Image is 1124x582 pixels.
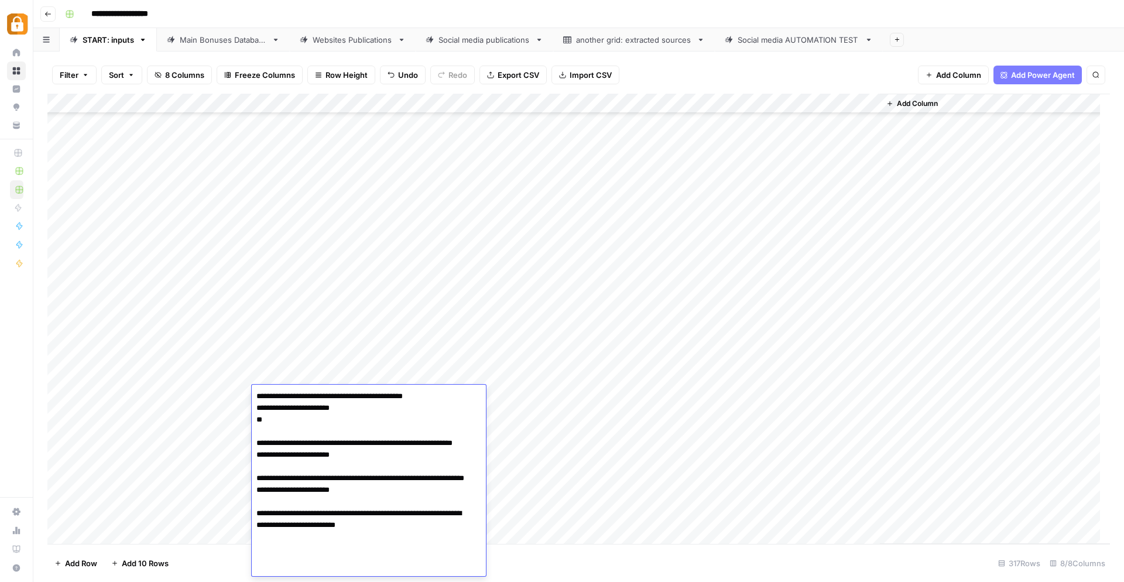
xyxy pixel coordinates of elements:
a: START: inputs [60,28,157,52]
a: another grid: extracted sources [553,28,715,52]
div: START: inputs [83,34,134,46]
div: 317 Rows [993,554,1045,573]
a: Websites Publications [290,28,416,52]
button: Sort [101,66,142,84]
button: Workspace: Adzz [7,9,26,39]
button: Freeze Columns [217,66,303,84]
a: Learning Hub [7,540,26,559]
span: Undo [398,69,418,81]
span: Add Row [65,557,97,569]
div: Social media AUTOMATION TEST [738,34,860,46]
span: Add 10 Rows [122,557,169,569]
span: Sort [109,69,124,81]
a: Settings [7,502,26,521]
span: Freeze Columns [235,69,295,81]
button: Add 10 Rows [104,554,176,573]
span: 8 Columns [165,69,204,81]
span: Redo [448,69,467,81]
span: Import CSV [570,69,612,81]
a: Your Data [7,116,26,135]
span: Add Column [936,69,981,81]
span: Add Column [897,98,938,109]
button: Add Column [882,96,943,111]
a: Opportunities [7,98,26,117]
a: Home [7,43,26,62]
a: Usage [7,521,26,540]
div: 8/8 Columns [1045,554,1110,573]
button: Import CSV [551,66,619,84]
button: Help + Support [7,559,26,577]
button: Row Height [307,66,375,84]
button: 8 Columns [147,66,212,84]
button: Redo [430,66,475,84]
a: Social media AUTOMATION TEST [715,28,883,52]
img: Adzz Logo [7,13,28,35]
a: Browse [7,61,26,80]
span: Filter [60,69,78,81]
span: Export CSV [498,69,539,81]
button: Undo [380,66,426,84]
span: Row Height [325,69,368,81]
a: Social media publications [416,28,553,52]
div: Social media publications [438,34,530,46]
div: Main Bonuses Database [180,34,267,46]
a: Insights [7,80,26,98]
a: Main Bonuses Database [157,28,290,52]
span: Add Power Agent [1011,69,1075,81]
button: Add Column [918,66,989,84]
div: another grid: extracted sources [576,34,692,46]
button: Export CSV [479,66,547,84]
div: Websites Publications [313,34,393,46]
button: Add Power Agent [993,66,1082,84]
button: Filter [52,66,97,84]
button: Add Row [47,554,104,573]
